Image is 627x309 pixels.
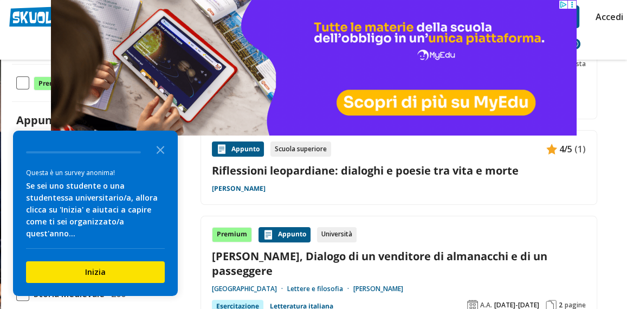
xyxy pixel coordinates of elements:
span: Premium [34,76,74,91]
img: Appunti contenuto [263,229,274,240]
a: [GEOGRAPHIC_DATA] [212,285,287,293]
div: Survey [13,131,178,296]
a: [PERSON_NAME] [353,285,403,293]
div: Appunto [258,227,311,242]
span: (1) [574,142,586,156]
a: Accedi [596,5,618,28]
div: Premium [212,227,252,242]
a: Lettere e filosofia [287,285,353,293]
button: Close the survey [150,138,171,160]
div: Università [317,227,357,242]
a: [PERSON_NAME] [212,184,266,193]
img: Appunti contenuto [546,144,557,154]
div: Scuola superiore [270,141,331,157]
img: Appunti contenuto [216,144,227,154]
label: Appunti [16,113,78,127]
div: Se sei uno studente o una studentessa universitario/a, allora clicca su 'Inizia' e aiutaci a capi... [26,180,165,240]
a: Riflessioni leopardiane: dialoghi e poesie tra vita e morte [212,163,586,178]
div: Appunto [212,141,264,157]
a: [PERSON_NAME], Dialogo di un venditore di almanacchi e di un passeggere [212,249,586,278]
div: Questa è un survey anonima! [26,168,165,178]
button: Inizia [26,261,165,283]
span: 4/5 [559,142,572,156]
